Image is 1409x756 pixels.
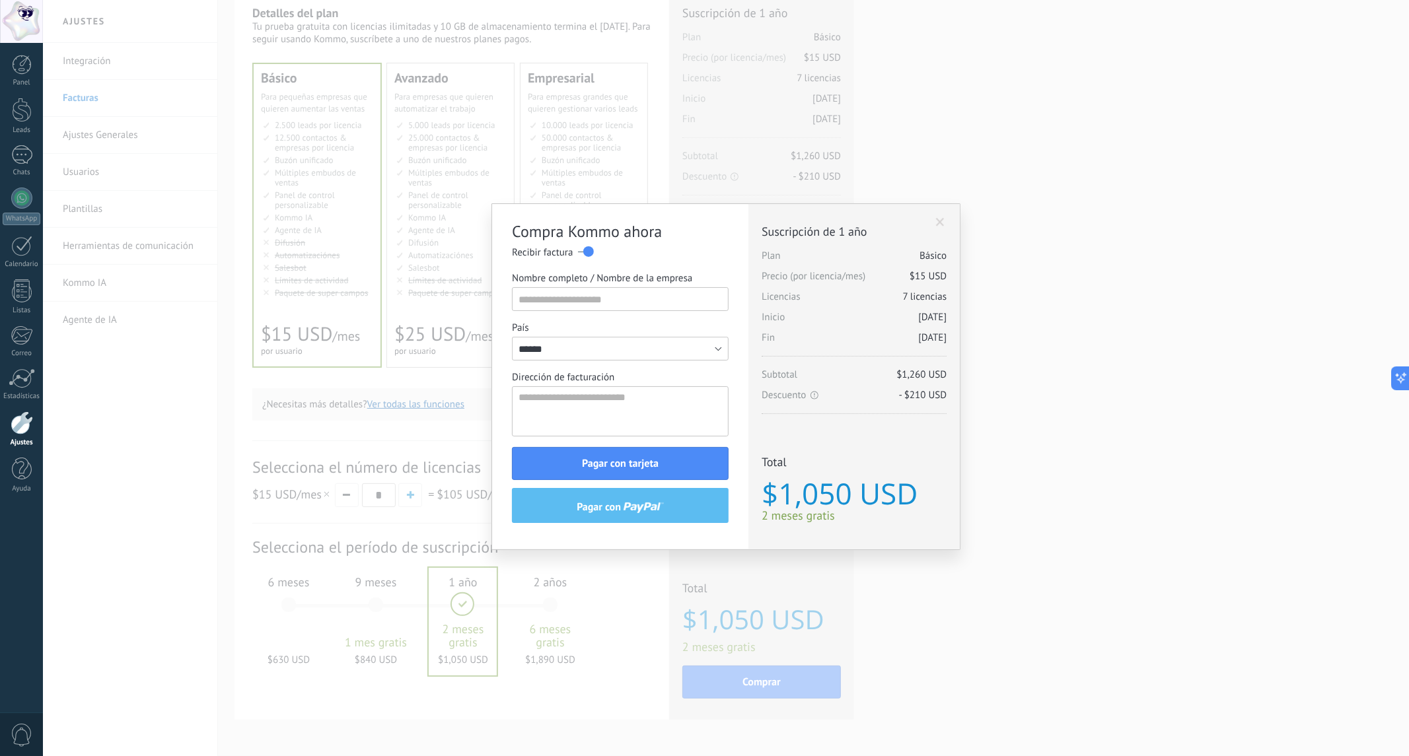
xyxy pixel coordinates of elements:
span: Pagar con tarjeta [582,459,659,468]
span: [DATE] [918,331,947,344]
span: 7 licencias [903,291,947,303]
span: Licencias [762,291,947,311]
span: $1,260 USD [896,368,947,381]
div: Calendario [3,260,41,269]
div: Leads [3,126,41,135]
span: pagar con [577,502,624,512]
span: Total [762,454,947,473]
div: Ayuda [3,485,41,493]
span: Básico [920,250,947,262]
h2: Compra Kommo ahora [512,224,715,240]
button: pagar con [512,488,729,523]
span: Suscripción de 1 año [762,224,947,239]
span: Precio (por licencia/mes) [762,270,947,291]
span: - $210 USD [899,389,947,401]
span: 2 meses gratis [762,508,947,523]
div: Panel [3,79,41,87]
div: Estadísticas [3,392,41,401]
label: Dirección de facturación [512,371,729,384]
label: Nombre completo / Nombre de la empresa [512,272,729,285]
span: Inicio [762,311,947,331]
div: Chats [3,168,41,177]
span: Fin [762,331,947,352]
div: Correo [3,349,41,358]
span: Descuento [762,389,947,401]
span: [DATE] [918,311,947,324]
div: WhatsApp [3,213,40,225]
span: $1,050 USD [762,479,947,508]
span: Recibir factura [512,246,573,259]
span: Plan [762,250,947,270]
span: $15 USD [910,270,947,283]
button: Pagar con tarjeta [512,447,729,480]
div: Listas [3,306,41,315]
div: Ajustes [3,438,41,447]
label: País [512,322,729,334]
span: Subtotal [762,368,947,389]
